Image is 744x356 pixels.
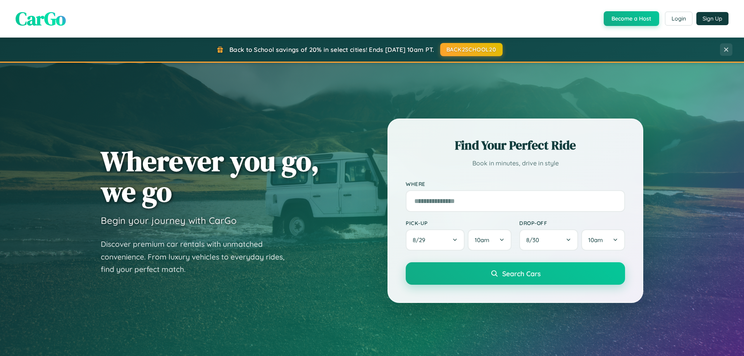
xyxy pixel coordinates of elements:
button: Search Cars [406,262,625,285]
span: Back to School savings of 20% in select cities! Ends [DATE] 10am PT. [229,46,434,53]
span: 10am [475,236,489,244]
button: 10am [468,229,511,251]
h1: Wherever you go, we go [101,146,319,207]
span: 10am [588,236,603,244]
span: CarGo [15,6,66,31]
button: Sign Up [696,12,728,25]
button: 8/30 [519,229,578,251]
h3: Begin your journey with CarGo [101,215,237,226]
label: Pick-up [406,220,511,226]
p: Book in minutes, drive in style [406,158,625,169]
span: Search Cars [502,269,541,278]
p: Discover premium car rentals with unmatched convenience. From luxury vehicles to everyday rides, ... [101,238,294,276]
h2: Find Your Perfect Ride [406,137,625,154]
label: Where [406,181,625,187]
button: Become a Host [604,11,659,26]
span: 8 / 30 [526,236,543,244]
label: Drop-off [519,220,625,226]
span: 8 / 29 [413,236,429,244]
button: Login [665,12,692,26]
button: 8/29 [406,229,465,251]
button: BACK2SCHOOL20 [440,43,503,56]
button: 10am [581,229,625,251]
